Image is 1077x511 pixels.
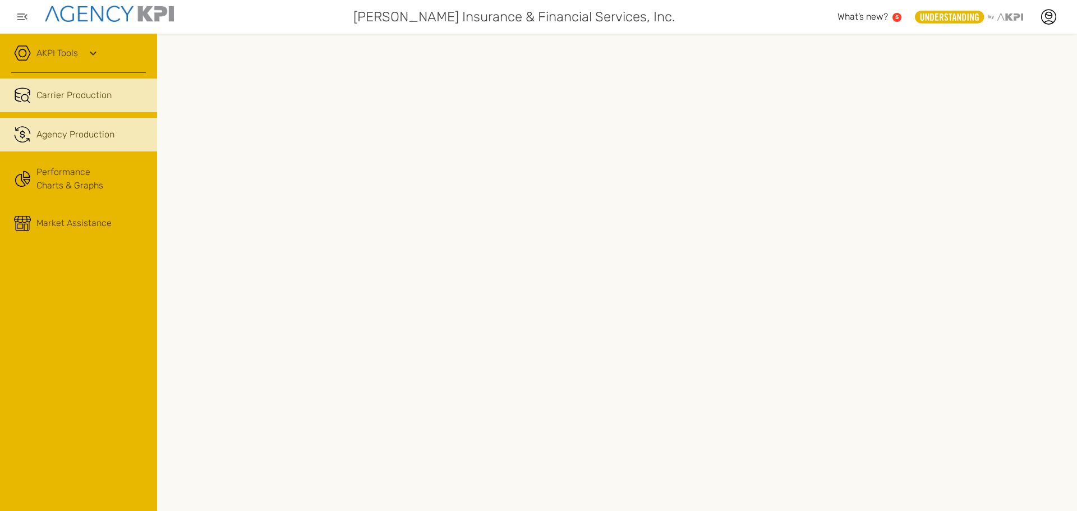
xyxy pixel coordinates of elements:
[36,89,112,102] span: Carrier Production
[895,14,899,20] text: 5
[45,6,174,22] img: agencykpi-logo-550x69-2d9e3fa8.png
[353,7,675,27] span: [PERSON_NAME] Insurance & Financial Services, Inc.
[36,47,78,60] a: AKPI Tools
[36,128,114,141] span: Agency Production
[36,217,112,230] div: Market Assistance
[892,13,901,22] a: 5
[837,11,888,22] span: What’s new?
